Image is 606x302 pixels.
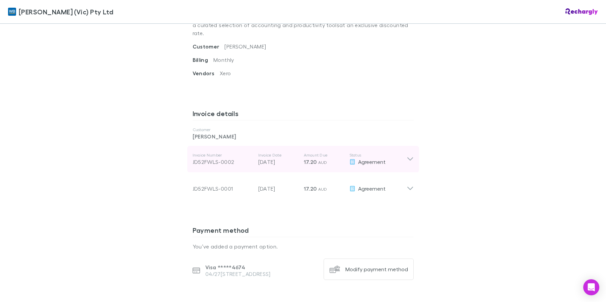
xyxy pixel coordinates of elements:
p: [DATE] [258,158,298,166]
img: Modify payment method's Logo [329,264,340,275]
div: Open Intercom Messenger [583,279,599,295]
p: Invoice Number [193,153,253,158]
h3: Invoice details [193,109,414,120]
p: . The software suite subscription gives you access to a curated selection of accounting and produ... [193,8,414,42]
span: Agreement [358,185,386,192]
button: Modify payment method [324,259,414,280]
p: You’ve added a payment option. [193,242,414,250]
span: Vendors [193,70,220,77]
p: Status [349,153,407,158]
div: Invoice NumberJD52FWLS-0002Invoice Date[DATE]Amount Due17.20 AUDStatusAgreement [187,146,419,173]
span: AUD [318,187,327,192]
div: JD52FWLS-0001[DATE]17.20 AUDAgreement [187,173,419,199]
p: Invoice Date [258,153,298,158]
span: 17.20 [304,185,317,192]
span: Monthly [213,57,234,63]
p: Amount Due [304,153,344,158]
div: JD52FWLS-0002 [193,158,253,166]
span: 17.20 [304,159,317,165]
span: Billing [193,57,214,63]
h3: Payment method [193,226,414,237]
span: [PERSON_NAME] [224,43,266,49]
span: AUD [318,160,327,165]
p: Customer [193,127,414,132]
p: 04/27 [STREET_ADDRESS] [205,271,271,277]
span: Customer [193,43,225,50]
p: [PERSON_NAME] [193,132,414,140]
div: Modify payment method [345,266,408,273]
span: Xero [220,70,231,76]
p: [DATE] [258,185,298,193]
div: JD52FWLS-0001 [193,185,253,193]
span: Agreement [358,159,386,165]
img: William Buck (Vic) Pty Ltd's Logo [8,8,16,16]
img: Rechargly Logo [565,8,598,15]
span: [PERSON_NAME] (Vic) Pty Ltd [19,7,113,17]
